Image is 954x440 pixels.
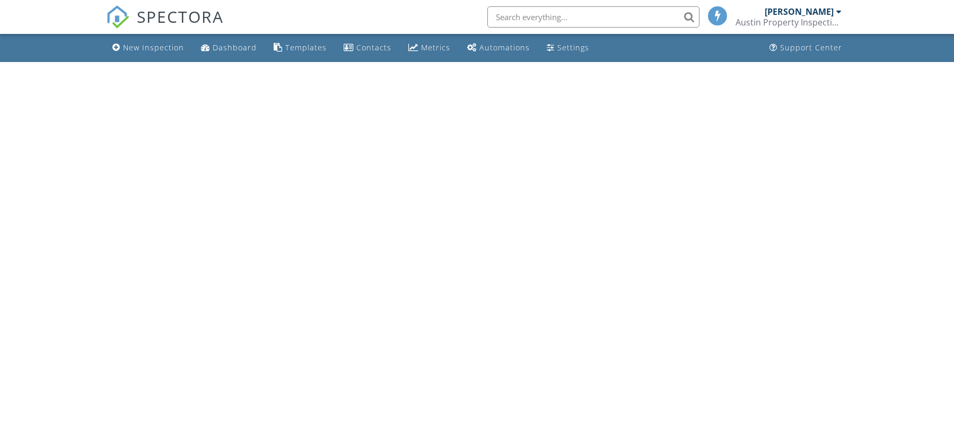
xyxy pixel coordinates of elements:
[736,17,842,28] div: Austin Property Inspections
[137,5,224,28] span: SPECTORA
[404,38,454,58] a: Metrics
[765,38,846,58] a: Support Center
[106,5,129,29] img: The Best Home Inspection Software - Spectora
[213,42,257,52] div: Dashboard
[765,6,834,17] div: [PERSON_NAME]
[356,42,391,52] div: Contacts
[108,38,188,58] a: New Inspection
[780,42,842,52] div: Support Center
[421,42,450,52] div: Metrics
[487,6,699,28] input: Search everything...
[339,38,396,58] a: Contacts
[542,38,593,58] a: Settings
[285,42,327,52] div: Templates
[479,42,530,52] div: Automations
[197,38,261,58] a: Dashboard
[123,42,184,52] div: New Inspection
[557,42,589,52] div: Settings
[106,14,224,37] a: SPECTORA
[269,38,331,58] a: Templates
[463,38,534,58] a: Automations (Basic)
